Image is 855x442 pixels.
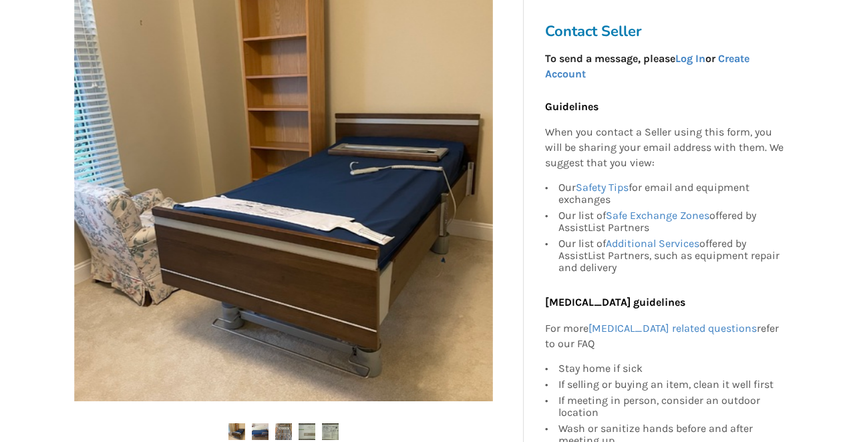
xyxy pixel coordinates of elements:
[558,363,784,377] div: Stay home if sick
[545,296,685,308] b: [MEDICAL_DATA] guidelines
[558,208,784,236] div: Our list of offered by AssistList Partners
[558,377,784,393] div: If selling or buying an item, clean it well first
[558,236,784,274] div: Our list of offered by AssistList Partners, such as equipment repair and delivery
[545,126,784,172] p: When you contact a Seller using this form, you will be sharing your email address with them. We s...
[545,100,598,113] b: Guidelines
[545,321,784,352] p: For more refer to our FAQ
[606,209,709,222] a: Safe Exchange Zones
[299,423,315,440] img: health care bed and mattress-hospital bed-bedroom equipment-north vancouver-assistlist-listing
[322,423,339,440] img: health care bed and mattress-hospital bed-bedroom equipment-north vancouver-assistlist-listing
[558,182,784,208] div: Our for email and equipment exchanges
[252,423,269,440] img: health care bed and mattress-hospital bed-bedroom equipment-north vancouver-assistlist-listing
[576,181,629,194] a: Safety Tips
[545,52,749,80] strong: To send a message, please or
[588,322,757,335] a: [MEDICAL_DATA] related questions
[228,423,245,440] img: health care bed and mattress-hospital bed-bedroom equipment-north vancouver-assistlist-listing
[675,52,705,65] a: Log In
[275,423,292,440] img: health care bed and mattress-hospital bed-bedroom equipment-north vancouver-assistlist-listing
[606,237,699,250] a: Additional Services
[545,22,791,41] h3: Contact Seller
[558,393,784,421] div: If meeting in person, consider an outdoor location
